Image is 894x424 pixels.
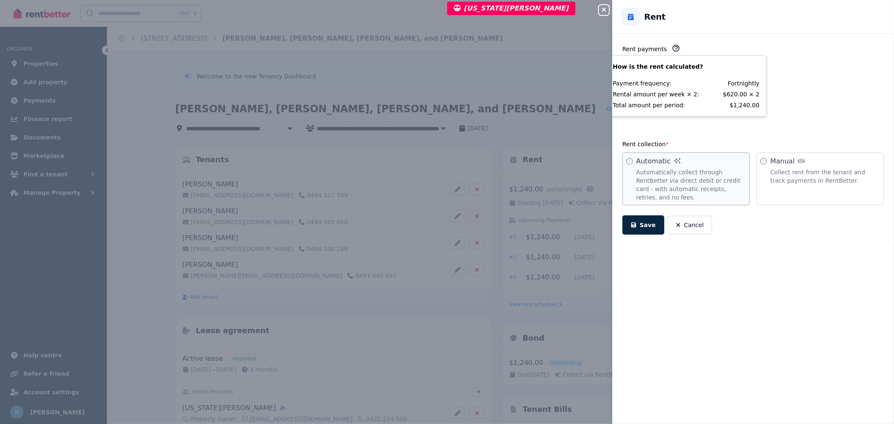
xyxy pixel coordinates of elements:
span: Automatic [636,156,681,166]
span: $1,240.00 [730,101,759,109]
span: Total amount per period : [613,101,685,109]
h2: Rent [644,11,666,23]
span: $620.00 × 2 [723,90,759,98]
label: Rent collection [622,141,669,147]
label: Automatically collect through RentBetter via direct debit or credit card - with automatic receipt... [622,153,750,205]
button: Cancel [668,216,712,234]
span: Fortnightly [728,79,760,88]
span: Manual [770,156,805,166]
span: Collect rent from the tenant and track payments in RentBetter. [770,168,877,185]
span: Payment frequency: [613,79,671,88]
label: Collect rent from the tenant and track payments in RentBetter. [757,153,884,205]
button: Save [622,215,664,235]
input: AutomaticAutomatically collect through RentBetter via direct debit or credit card - with automati... [626,158,633,165]
span: Automatically collect through RentBetter via direct debit or credit card - with automatic receipt... [636,168,743,202]
input: ManualCollect rent from the tenant and track payments in RentBetter. [760,158,767,165]
span: Rental amount per week × 2 : [613,90,699,98]
label: Rent payments [622,46,667,52]
p: How is the rent calculated? [613,62,759,71]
